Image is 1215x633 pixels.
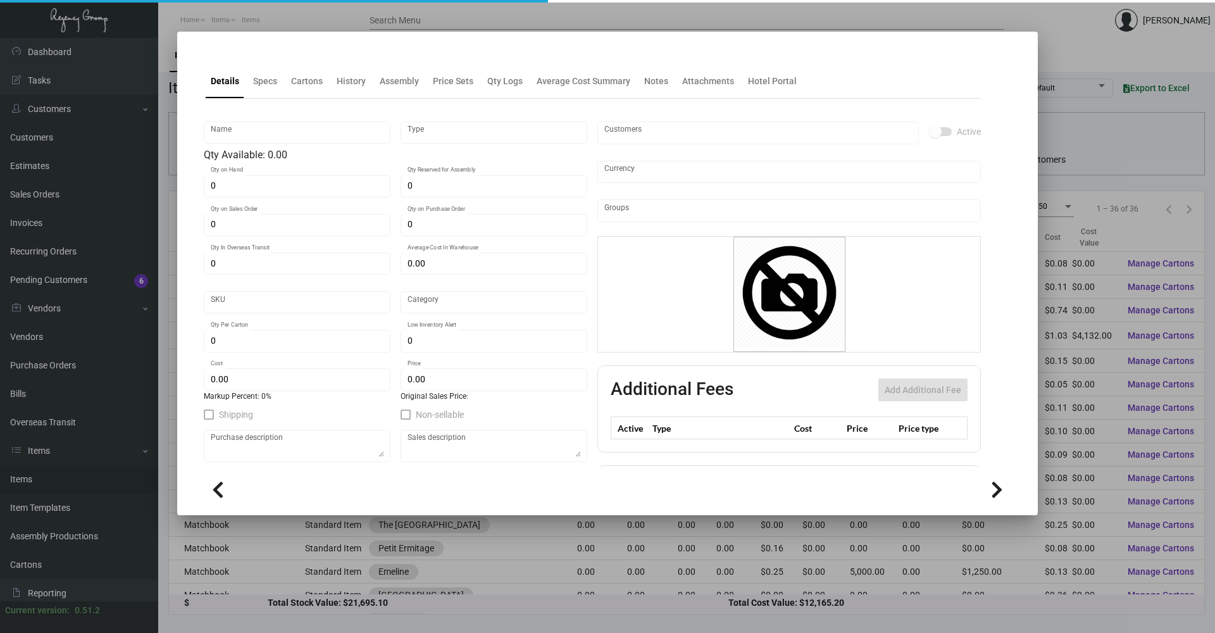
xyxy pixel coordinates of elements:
[649,417,791,439] th: Type
[380,75,419,88] div: Assembly
[5,604,70,617] div: Current version:
[253,75,277,88] div: Specs
[291,75,323,88] div: Cartons
[416,407,464,422] span: Non-sellable
[878,379,968,401] button: Add Additional Fee
[219,407,253,422] span: Shipping
[211,75,239,88] div: Details
[844,417,895,439] th: Price
[75,604,100,617] div: 0.51.2
[204,147,587,163] div: Qty Available: 0.00
[885,385,961,395] span: Add Additional Fee
[611,379,733,401] h2: Additional Fees
[957,124,981,139] span: Active
[337,75,366,88] div: History
[682,75,734,88] div: Attachments
[895,417,952,439] th: Price type
[537,75,630,88] div: Average Cost Summary
[604,206,975,216] input: Add new..
[791,417,843,439] th: Cost
[611,417,650,439] th: Active
[748,75,797,88] div: Hotel Portal
[487,75,523,88] div: Qty Logs
[644,75,668,88] div: Notes
[604,128,913,138] input: Add new..
[433,75,473,88] div: Price Sets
